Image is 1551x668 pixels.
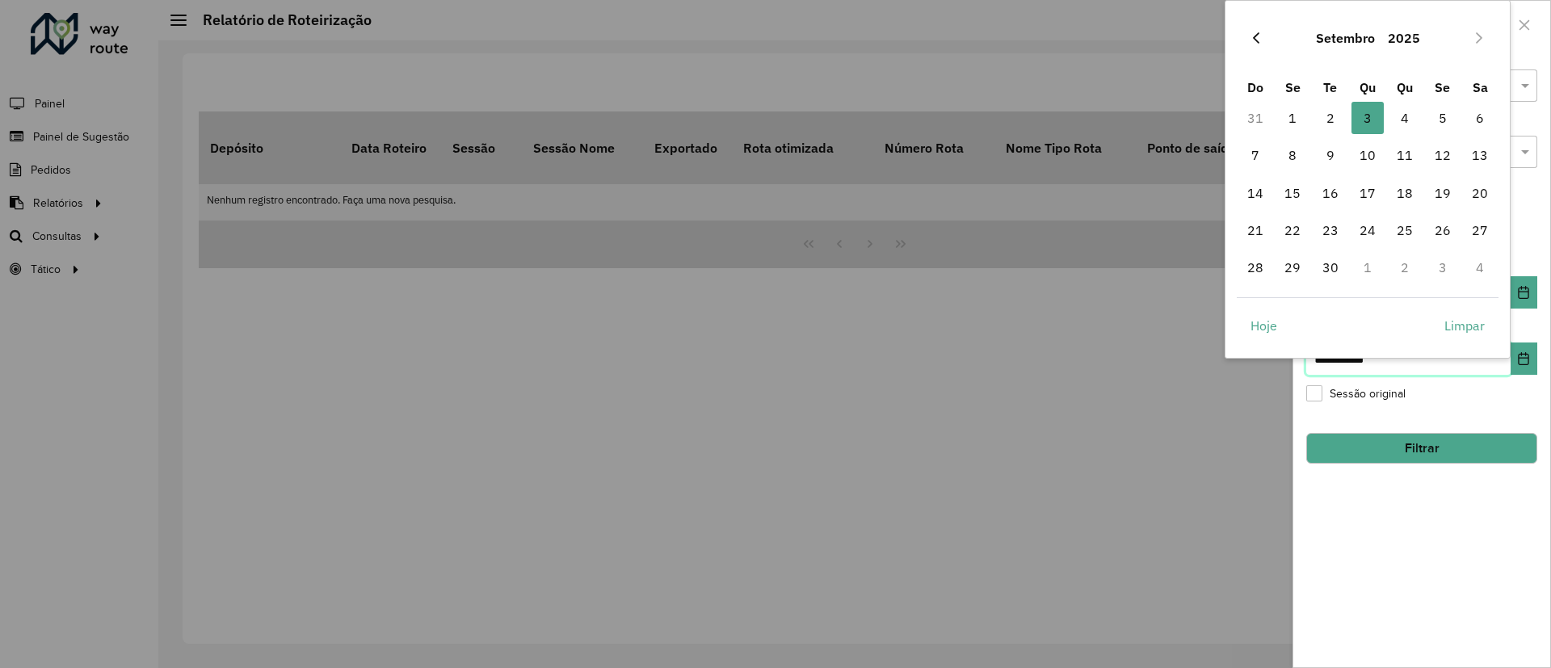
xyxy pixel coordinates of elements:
span: Sa [1473,79,1488,95]
td: 6 [1461,99,1498,137]
span: 4 [1389,102,1421,134]
span: 10 [1351,139,1384,171]
span: 24 [1351,214,1384,246]
span: 15 [1276,177,1309,209]
span: Do [1247,79,1263,95]
button: Choose Date [1511,276,1537,309]
span: Qu [1397,79,1413,95]
button: Hoje [1237,309,1291,342]
span: 17 [1351,177,1384,209]
td: 27 [1461,212,1498,249]
td: 4 [1461,249,1498,286]
span: Se [1435,79,1450,95]
span: 13 [1464,139,1496,171]
button: Filtrar [1306,433,1537,464]
span: Te [1323,79,1337,95]
td: 22 [1274,212,1311,249]
td: 26 [1424,212,1461,249]
td: 30 [1311,249,1348,286]
td: 21 [1237,212,1274,249]
td: 7 [1237,137,1274,174]
td: 2 [1311,99,1348,137]
span: 22 [1276,214,1309,246]
span: 2 [1314,102,1347,134]
span: 19 [1427,177,1459,209]
td: 12 [1424,137,1461,174]
span: 29 [1276,251,1309,284]
td: 8 [1274,137,1311,174]
span: 9 [1314,139,1347,171]
td: 4 [1386,99,1423,137]
span: 30 [1314,251,1347,284]
td: 14 [1237,174,1274,212]
span: 16 [1314,177,1347,209]
td: 19 [1424,174,1461,212]
button: Previous Month [1243,25,1269,51]
td: 1 [1349,249,1386,286]
span: 12 [1427,139,1459,171]
span: 26 [1427,214,1459,246]
td: 20 [1461,174,1498,212]
td: 31 [1237,99,1274,137]
span: 18 [1389,177,1421,209]
span: 28 [1239,251,1271,284]
td: 5 [1424,99,1461,137]
button: Choose Month [1309,19,1381,57]
td: 16 [1311,174,1348,212]
td: 1 [1274,99,1311,137]
span: 8 [1276,139,1309,171]
td: 28 [1237,249,1274,286]
td: 24 [1349,212,1386,249]
td: 3 [1349,99,1386,137]
span: 21 [1239,214,1271,246]
label: Sessão original [1306,385,1406,402]
span: 11 [1389,139,1421,171]
span: Se [1285,79,1301,95]
span: 7 [1239,139,1271,171]
span: 25 [1389,214,1421,246]
span: 6 [1464,102,1496,134]
td: 23 [1311,212,1348,249]
td: 10 [1349,137,1386,174]
span: 20 [1464,177,1496,209]
button: Limpar [1431,309,1498,342]
td: 15 [1274,174,1311,212]
span: Qu [1360,79,1376,95]
td: 25 [1386,212,1423,249]
td: 2 [1386,249,1423,286]
span: 23 [1314,214,1347,246]
td: 13 [1461,137,1498,174]
td: 17 [1349,174,1386,212]
button: Choose Date [1511,342,1537,375]
td: 9 [1311,137,1348,174]
td: 11 [1386,137,1423,174]
span: 27 [1464,214,1496,246]
td: 18 [1386,174,1423,212]
span: 3 [1351,102,1384,134]
span: Limpar [1444,316,1485,335]
button: Next Month [1466,25,1492,51]
span: Hoje [1250,316,1277,335]
button: Choose Year [1381,19,1427,57]
span: 14 [1239,177,1271,209]
td: 29 [1274,249,1311,286]
span: 5 [1427,102,1459,134]
td: 3 [1424,249,1461,286]
span: 1 [1276,102,1309,134]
